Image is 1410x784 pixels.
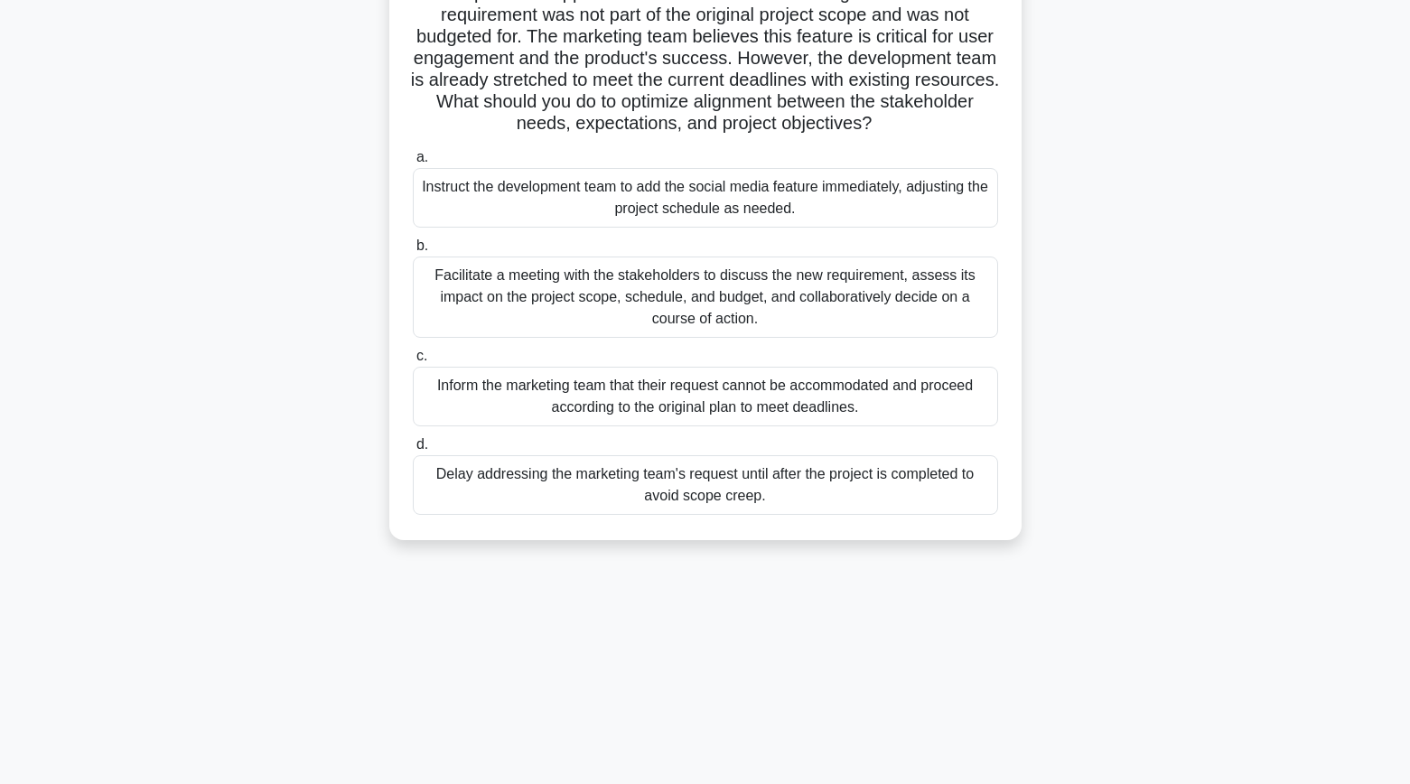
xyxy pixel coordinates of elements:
span: d. [416,436,428,452]
div: Inform the marketing team that their request cannot be accommodated and proceed according to the ... [413,367,998,426]
span: a. [416,149,428,164]
div: Delay addressing the marketing team's request until after the project is completed to avoid scope... [413,455,998,515]
span: b. [416,238,428,253]
div: Facilitate a meeting with the stakeholders to discuss the new requirement, assess its impact on t... [413,257,998,338]
div: Instruct the development team to add the social media feature immediately, adjusting the project ... [413,168,998,228]
span: c. [416,348,427,363]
